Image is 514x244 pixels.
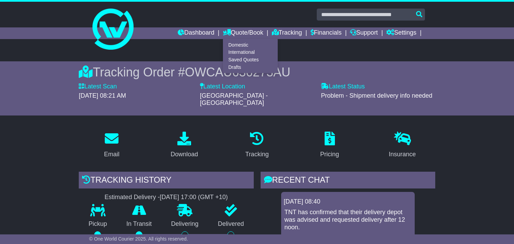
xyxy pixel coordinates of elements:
[100,129,124,161] a: Email
[223,27,263,39] a: Quote/Book
[104,150,120,159] div: Email
[320,150,339,159] div: Pricing
[200,92,268,107] span: [GEOGRAPHIC_DATA] - [GEOGRAPHIC_DATA]
[272,27,302,39] a: Tracking
[185,65,290,79] span: OWCAU636273AU
[89,236,188,242] span: © One World Courier 2025. All rights reserved.
[223,56,277,64] a: Saved Quotes
[200,83,245,90] label: Latest Location
[223,49,277,56] a: International
[79,194,253,201] div: Estimated Delivery -
[389,150,416,159] div: Insurance
[161,220,208,228] p: Delivering
[285,209,411,231] p: TNT has confirmed that their delivery depot was advised and requested delivery after 12 noon.
[241,129,273,161] a: Tracking
[208,220,254,228] p: Delivered
[245,150,268,159] div: Tracking
[321,83,365,90] label: Latest Status
[223,63,277,71] a: Drafts
[178,27,214,39] a: Dashboard
[223,41,277,49] a: Domestic
[386,27,416,39] a: Settings
[171,150,198,159] div: Download
[79,172,253,190] div: Tracking history
[117,220,162,228] p: In Transit
[311,27,342,39] a: Financials
[79,92,126,99] span: [DATE] 08:21 AM
[166,129,202,161] a: Download
[321,92,432,99] span: Problem - Shipment delivery info needed
[261,172,435,190] div: RECENT CHAT
[316,129,343,161] a: Pricing
[223,39,278,73] div: Quote/Book
[79,65,435,80] div: Tracking Order #
[350,27,378,39] a: Support
[284,198,412,206] div: [DATE] 08:40
[79,83,117,90] label: Latest Scan
[384,129,420,161] a: Insurance
[160,194,228,201] div: [DATE] 17:00 (GMT +10)
[79,220,117,228] p: Pickup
